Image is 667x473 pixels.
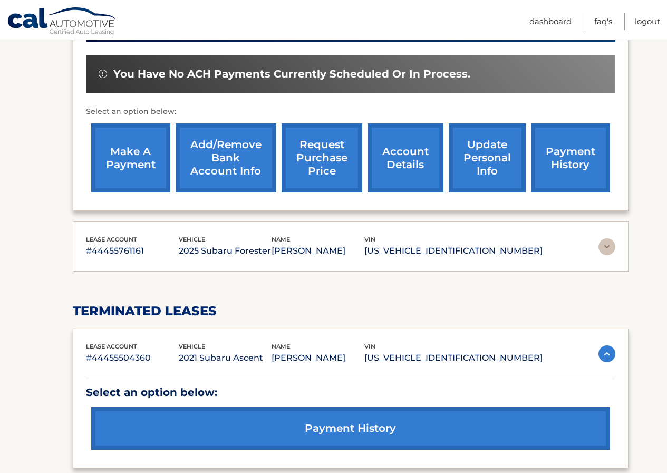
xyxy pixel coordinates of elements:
[364,244,543,258] p: [US_VEHICLE_IDENTIFICATION_NUMBER]
[99,70,107,78] img: alert-white.svg
[364,236,375,243] span: vin
[91,407,610,450] a: payment history
[86,105,615,118] p: Select an option below:
[272,244,364,258] p: [PERSON_NAME]
[272,351,364,365] p: [PERSON_NAME]
[282,123,362,192] a: request purchase price
[176,123,276,192] a: Add/Remove bank account info
[91,123,170,192] a: make a payment
[179,236,205,243] span: vehicle
[179,244,272,258] p: 2025 Subaru Forester
[86,383,615,402] p: Select an option below:
[635,13,660,30] a: Logout
[364,351,543,365] p: [US_VEHICLE_IDENTIFICATION_NUMBER]
[364,343,375,350] span: vin
[529,13,572,30] a: Dashboard
[272,343,290,350] span: name
[598,238,615,255] img: accordion-rest.svg
[86,244,179,258] p: #44455761161
[73,303,629,319] h2: terminated leases
[179,351,272,365] p: 2021 Subaru Ascent
[272,236,290,243] span: name
[368,123,443,192] a: account details
[86,236,137,243] span: lease account
[531,123,610,192] a: payment history
[7,7,118,37] a: Cal Automotive
[113,67,470,81] span: You have no ACH payments currently scheduled or in process.
[598,345,615,362] img: accordion-active.svg
[86,351,179,365] p: #44455504360
[179,343,205,350] span: vehicle
[594,13,612,30] a: FAQ's
[86,343,137,350] span: lease account
[449,123,526,192] a: update personal info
